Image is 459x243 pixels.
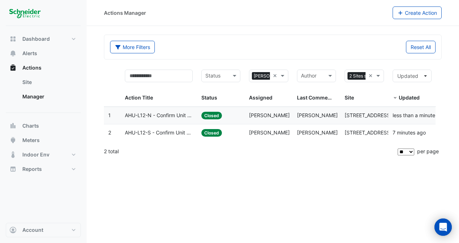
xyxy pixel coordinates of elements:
app-icon: Actions [9,64,17,71]
button: Meters [6,133,81,147]
span: Closed [201,112,222,119]
button: Dashboard [6,32,81,46]
span: Clear [368,72,375,80]
button: Alerts [6,46,81,61]
span: Assigned [249,94,272,101]
button: Indoor Env [6,147,81,162]
span: Status [201,94,217,101]
span: 2 [108,129,111,136]
button: Updated [393,70,432,82]
span: AHU-L12-N - Confirm Unit Overnight Operation (Energy Waste) [125,111,193,120]
a: Manager [17,89,81,104]
span: Action Title [125,94,153,101]
span: AHU-L12-S - Confirm Unit Overnight Operation (Energy Waste) [125,129,193,137]
img: Company Logo [9,6,41,20]
button: Account [6,223,81,237]
div: Actions [6,75,81,107]
button: Reports [6,162,81,176]
button: Actions [6,61,81,75]
span: Alerts [22,50,37,57]
span: [PERSON_NAME] [297,129,338,136]
span: Closed [201,129,222,137]
span: 1 [108,112,111,118]
span: 2025-08-26T11:33:13.044 [393,112,446,118]
span: Clear [273,72,279,80]
span: [PERSON_NAME] [249,129,290,136]
app-icon: Indoor Env [9,151,17,158]
app-icon: Alerts [9,50,17,57]
span: Last Commented [297,94,339,101]
span: 2025-08-26T11:26:51.752 [393,129,426,136]
span: [PERSON_NAME] [252,72,291,80]
span: Indoor Env [22,151,49,158]
span: [PERSON_NAME] [249,112,290,118]
span: Site [345,94,354,101]
span: Charts [22,122,39,129]
app-icon: Dashboard [9,35,17,43]
span: Account [22,226,43,234]
span: Dashboard [22,35,50,43]
div: 2 total [104,142,396,160]
div: Open Intercom Messenger [434,218,452,236]
span: Updated [397,73,418,79]
span: [PERSON_NAME] [297,112,338,118]
app-icon: Meters [9,137,17,144]
span: [STREET_ADDRESS] [345,112,392,118]
span: 2 Sites selected [347,72,384,80]
app-icon: Reports [9,165,17,173]
a: Site [17,75,81,89]
span: Reports [22,165,42,173]
app-icon: Charts [9,122,17,129]
button: Reset All [406,41,436,53]
button: Create Action [393,6,442,19]
span: [STREET_ADDRESS] [345,129,392,136]
button: Charts [6,119,81,133]
span: Meters [22,137,40,144]
div: Actions Manager [104,9,146,17]
button: More Filters [110,41,155,53]
span: Actions [22,64,41,71]
span: per page [417,148,439,154]
span: Updated [399,94,420,101]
